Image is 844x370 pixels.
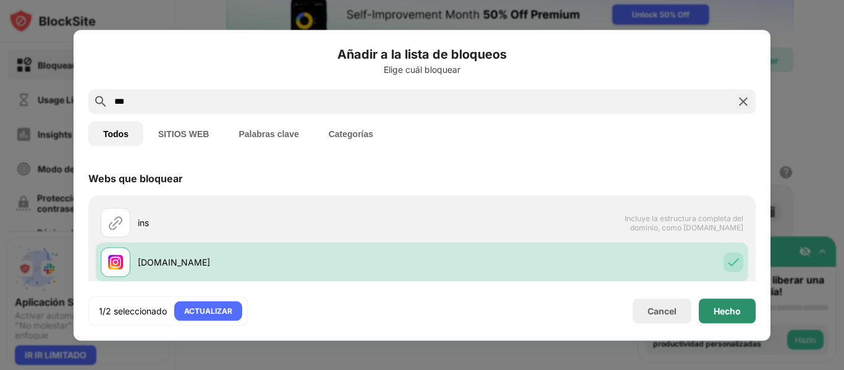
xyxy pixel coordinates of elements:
[714,306,741,316] div: Hecho
[138,216,422,229] div: ins
[108,215,123,230] img: url.svg
[88,121,143,146] button: Todos
[138,256,422,269] div: [DOMAIN_NAME]
[93,94,108,109] img: search.svg
[224,121,313,146] button: Palabras clave
[648,306,677,316] div: Cancel
[184,305,232,317] div: ACTUALIZAR
[88,44,756,63] h6: Añadir a la lista de bloqueos
[314,121,388,146] button: Categorías
[143,121,224,146] button: SITIOS WEB
[616,213,743,232] span: Incluye la estructura completa del dominio, como [DOMAIN_NAME]
[108,254,123,269] img: favicons
[88,172,183,184] div: Webs que bloquear
[88,64,756,74] div: Elige cuál bloquear
[99,305,167,317] div: 1/2 seleccionado
[736,94,751,109] img: search-close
